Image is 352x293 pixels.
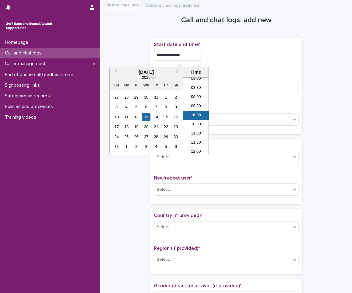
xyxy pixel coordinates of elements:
div: Choose Thursday, August 21st, 2025 [152,123,160,131]
p: Training videos [2,114,41,120]
li: 10:30 [183,120,209,129]
div: Choose Friday, September 5th, 2025 [162,142,170,151]
div: Select... [157,256,172,263]
div: Choose Saturday, September 6th, 2025 [172,142,180,151]
li: 11:00 [183,129,209,138]
p: Safeguarding records [2,93,55,99]
p: Call and chat logs: add new [145,2,200,8]
li: 08:00 [183,75,209,84]
li: 12:00 [183,148,209,157]
div: Choose Friday, August 1st, 2025 [162,93,170,101]
div: Choose Sunday, August 24th, 2025 [112,133,121,141]
div: Choose Sunday, August 31st, 2025 [112,142,121,151]
div: Choose Wednesday, August 27th, 2025 [142,133,150,141]
div: Tu [132,81,140,89]
div: Choose Friday, August 29th, 2025 [162,133,170,141]
div: Choose Thursday, August 7th, 2025 [152,103,160,111]
button: Previous Month [110,68,120,77]
div: Choose Friday, August 15th, 2025 [162,113,170,121]
div: Choose Monday, August 4th, 2025 [122,103,130,111]
div: Choose Thursday, August 28th, 2025 [152,133,160,141]
div: Choose Tuesday, August 26th, 2025 [132,133,140,141]
div: Choose Saturday, August 23rd, 2025 [172,123,180,131]
div: Choose Monday, September 1st, 2025 [122,142,130,151]
div: Choose Monday, July 28th, 2025 [122,93,130,101]
div: Choose Saturday, August 16th, 2025 [172,113,180,121]
div: month 2025-08 [112,92,181,152]
p: Policies and processes [2,104,58,110]
div: Choose Wednesday, July 30th, 2025 [142,93,150,101]
div: Select... [157,187,172,193]
li: 09:30 [183,102,209,111]
div: Choose Friday, August 22nd, 2025 [162,123,170,131]
div: Choose Monday, August 11th, 2025 [122,113,130,121]
div: Th [152,81,160,89]
div: Choose Sunday, August 17th, 2025 [112,123,121,131]
div: Choose Friday, August 8th, 2025 [162,103,170,111]
p: Signposting links [2,82,45,88]
div: Choose Sunday, July 27th, 2025 [112,93,121,101]
div: Su [112,81,121,89]
div: We [142,81,150,89]
span: Start date and time [154,42,200,47]
div: Choose Tuesday, September 2nd, 2025 [132,142,140,151]
p: Call and chat logs [2,50,47,56]
h1: Call and chat logs: add new [150,16,302,25]
div: Choose Monday, August 18th, 2025 [122,123,130,131]
div: Choose Sunday, August 10th, 2025 [112,113,121,121]
li: 08:30 [183,84,209,93]
a: Call and chat logs [103,1,139,8]
div: Choose Thursday, August 14th, 2025 [152,113,160,121]
span: Region (if provided) [154,246,200,251]
div: Time [185,69,207,75]
div: Choose Tuesday, July 29th, 2025 [132,93,140,101]
p: Caller management [2,61,50,67]
span: New/repeat user [154,176,192,180]
div: Choose Saturday, August 2nd, 2025 [172,93,180,101]
p: End of phone call feedback form [2,72,78,78]
li: 10:00 [183,111,209,120]
div: Choose Tuesday, August 5th, 2025 [132,103,140,111]
div: Select... [157,224,172,230]
div: Fr [162,81,170,89]
div: Choose Wednesday, August 13th, 2025 [142,113,150,121]
span: Gender of victim/survivor (if provided) [154,283,241,288]
div: Choose Tuesday, August 12th, 2025 [132,113,140,121]
div: Select... [157,154,172,160]
div: Choose Saturday, August 30th, 2025 [172,133,180,141]
span: Country (if provided) [154,213,202,218]
p: Homepage [2,40,33,45]
div: Choose Tuesday, August 19th, 2025 [132,123,140,131]
div: Sa [172,81,180,89]
div: Choose Wednesday, August 20th, 2025 [142,123,150,131]
li: 09:00 [183,93,209,102]
button: Next Month [173,68,183,77]
div: Choose Wednesday, September 3rd, 2025 [142,142,150,151]
div: Choose Sunday, August 3rd, 2025 [112,103,121,111]
div: Choose Thursday, July 31st, 2025 [152,93,160,101]
div: Choose Saturday, August 9th, 2025 [172,103,180,111]
img: rhQMoQhaT3yELyF149Cw [5,20,53,32]
div: Choose Monday, August 25th, 2025 [122,133,130,141]
li: 11:30 [183,138,209,148]
span: 2025 [142,75,150,80]
div: Choose Thursday, September 4th, 2025 [152,142,160,151]
div: Mo [122,81,130,89]
div: Choose Wednesday, August 6th, 2025 [142,103,150,111]
div: [DATE] [110,69,183,75]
